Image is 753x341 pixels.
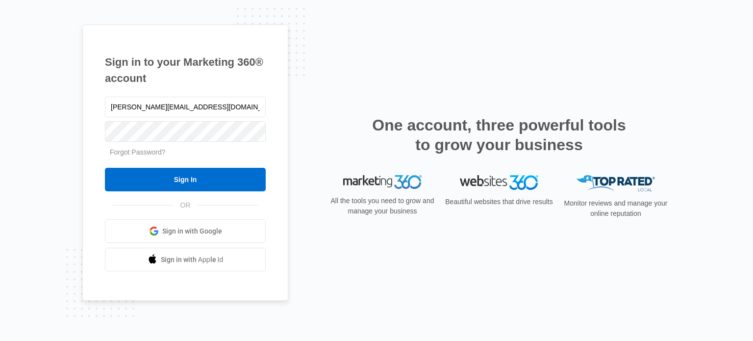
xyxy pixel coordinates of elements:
a: Forgot Password? [110,148,166,156]
input: Sign In [105,168,266,191]
span: Sign in with Google [162,226,222,236]
img: Top Rated Local [577,175,655,191]
p: All the tools you need to grow and manage your business [327,196,437,216]
span: Sign in with Apple Id [161,255,224,265]
img: Marketing 360 [343,175,422,189]
p: Beautiful websites that drive results [444,197,554,207]
span: OR [174,200,198,210]
input: Email [105,97,266,117]
p: Monitor reviews and manage your online reputation [561,198,671,219]
a: Sign in with Google [105,219,266,243]
img: Websites 360 [460,175,538,189]
h1: Sign in to your Marketing 360® account [105,54,266,86]
h2: One account, three powerful tools to grow your business [369,115,629,155]
a: Sign in with Apple Id [105,248,266,271]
